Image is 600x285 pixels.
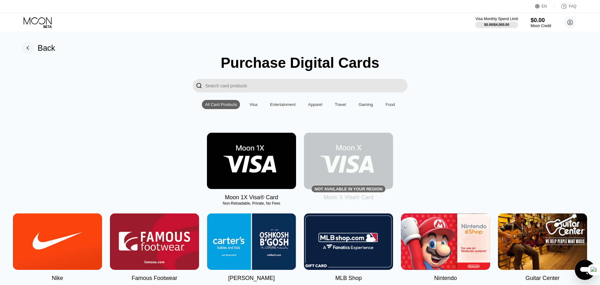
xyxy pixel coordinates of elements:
[475,17,518,28] div: Visa Monthly Spend Limit$0.00/$4,000.00
[315,187,382,191] div: Not available in your region
[52,275,63,282] div: Nike
[270,102,295,107] div: Entertainment
[335,275,362,282] div: MLB Shop
[386,102,395,107] div: Food
[531,24,551,28] div: Moon Credit
[335,102,346,107] div: Travel
[205,102,237,107] div: All Card Products
[305,100,325,109] div: Apparel
[535,3,554,9] div: EN
[542,4,547,9] div: EN
[531,17,551,28] div: $0.00Moon Credit
[221,54,380,71] div: Purchase Digital Cards
[267,100,299,109] div: Entertainment
[196,82,202,89] div: 
[359,102,373,107] div: Gaming
[38,44,55,53] div: Back
[554,3,576,9] div: FAQ
[304,133,393,189] div: Not available in your region
[575,260,595,280] iframe: Button to launch messaging window
[382,100,398,109] div: Food
[228,275,275,282] div: [PERSON_NAME]
[525,275,559,282] div: Guitar Center
[202,100,240,109] div: All Card Products
[205,79,408,92] input: Search card products
[225,194,278,201] div: Moon 1X Visa® Card
[484,23,509,26] div: $0.00 / $4,000.00
[531,17,551,24] div: $0.00
[193,79,205,92] div: 
[323,194,374,201] div: Moon X Visa® Card
[434,275,457,282] div: Nintendo
[132,275,177,282] div: Famous Footwear
[308,102,322,107] div: Apparel
[249,102,257,107] div: Visa
[246,100,260,109] div: Visa
[569,4,576,9] div: FAQ
[21,42,55,54] div: Back
[332,100,349,109] div: Travel
[356,100,376,109] div: Gaming
[475,17,518,21] div: Visa Monthly Spend Limit
[207,201,296,206] div: Non-Reloadable, Private, No Fees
